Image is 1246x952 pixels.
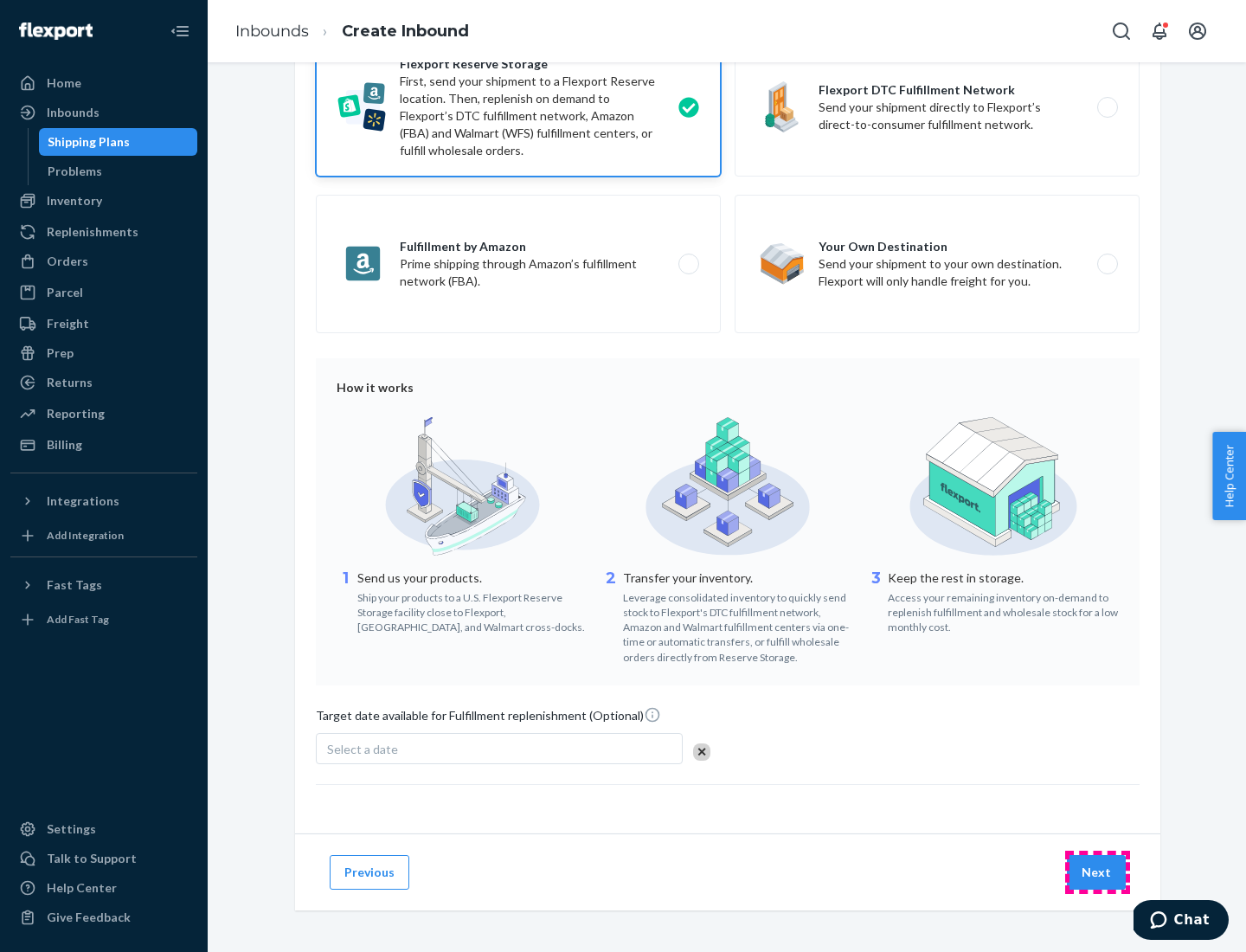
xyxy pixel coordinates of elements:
[1180,14,1215,48] button: Open account menu
[163,14,197,48] button: Close Navigation
[47,192,102,209] div: Inventory
[10,369,197,396] a: Returns
[357,569,588,587] p: Send us your products.
[47,492,119,510] div: Integrations
[47,879,117,897] div: Help Center
[10,187,197,215] a: Inventory
[10,845,197,872] button: Talk to Support
[1067,855,1126,890] button: Next
[222,6,483,57] ol: breadcrumbs
[10,522,197,550] a: Add Integration
[47,612,109,627] div: Add Fast Tag
[47,253,88,270] div: Orders
[357,587,588,634] div: Ship your products to a U.S. Flexport Reserve Storage facility close to Flexport, [GEOGRAPHIC_DAT...
[888,587,1119,634] div: Access your remaining inventory on-demand to replenish fulfillment and wholesale stock for a low ...
[10,310,197,338] a: Freight
[316,706,661,731] span: Target date available for Fulfillment replenishment (Optional)
[327,742,398,756] span: Select a date
[10,487,197,515] button: Integrations
[1212,432,1246,520] button: Help Center
[337,568,354,634] div: 1
[47,405,105,422] div: Reporting
[39,158,198,185] a: Problems
[19,23,93,40] img: Flexport logo
[330,855,409,890] button: Previous
[888,569,1119,587] p: Keep the rest in storage.
[47,436,82,453] div: Billing
[10,279,197,306] a: Parcel
[10,815,197,843] a: Settings
[1142,14,1177,48] button: Open notifications
[602,568,620,665] div: 2
[10,248,197,275] a: Orders
[39,128,198,156] a: Shipping Plans
[48,133,130,151] div: Shipping Plans
[1104,14,1139,48] button: Open Search Box
[10,874,197,902] a: Help Center
[47,284,83,301] div: Parcel
[48,163,102,180] div: Problems
[1134,900,1229,943] iframe: Opens a widget where you can chat to one of our agents
[47,223,138,241] div: Replenishments
[10,339,197,367] a: Prep
[47,576,102,594] div: Fast Tags
[47,528,124,543] div: Add Integration
[623,569,854,587] p: Transfer your inventory.
[47,374,93,391] div: Returns
[342,22,469,41] a: Create Inbound
[10,218,197,246] a: Replenishments
[47,344,74,362] div: Prep
[47,104,100,121] div: Inbounds
[623,587,854,665] div: Leverage consolidated inventory to quickly send stock to Flexport's DTC fulfillment network, Amaz...
[10,606,197,634] a: Add Fast Tag
[337,379,1119,396] div: How it works
[10,99,197,126] a: Inbounds
[235,22,309,41] a: Inbounds
[867,568,884,634] div: 3
[10,431,197,459] a: Billing
[47,850,137,867] div: Talk to Support
[10,571,197,599] button: Fast Tags
[47,315,89,332] div: Freight
[10,904,197,931] button: Give Feedback
[47,909,131,926] div: Give Feedback
[10,69,197,97] a: Home
[47,820,96,838] div: Settings
[10,400,197,428] a: Reporting
[47,74,81,92] div: Home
